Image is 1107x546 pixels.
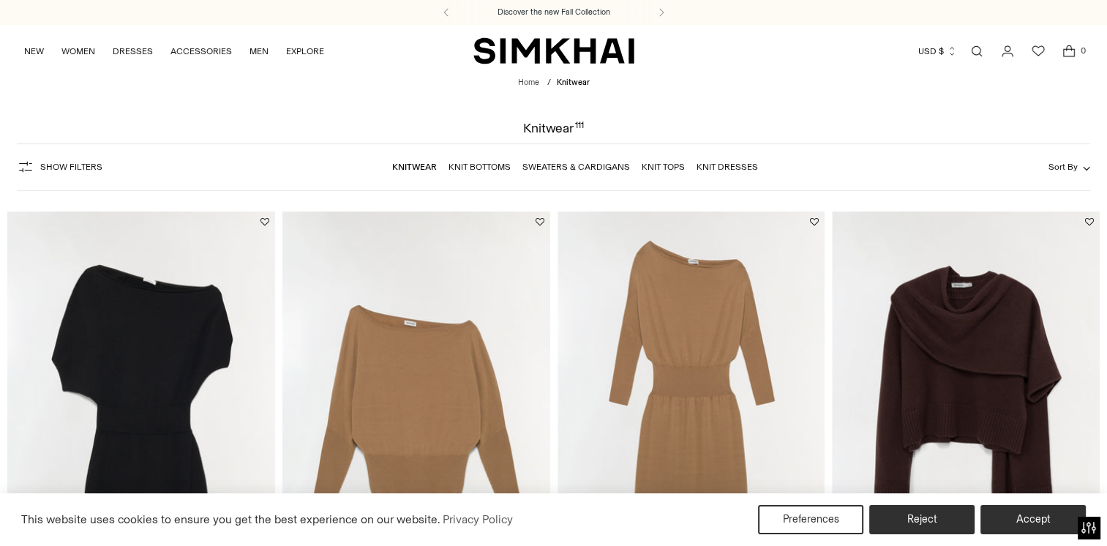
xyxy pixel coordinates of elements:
button: Add to Wishlist [1085,217,1094,226]
a: Open search modal [962,37,991,66]
span: This website uses cookies to ensure you get the best experience on our website. [21,512,440,526]
a: Go to the account page [993,37,1022,66]
button: Sort By [1048,159,1090,175]
a: Home [518,78,539,87]
span: Sort By [1048,162,1077,172]
button: Accept [980,505,1086,534]
button: Reject [869,505,975,534]
button: Show Filters [17,155,102,179]
a: Knit Tops [642,162,685,172]
a: Privacy Policy (opens in a new tab) [440,509,515,531]
button: USD $ [918,35,957,67]
a: Wishlist [1024,37,1053,66]
button: Add to Wishlist [260,217,269,226]
a: Knit Bottoms [449,162,511,172]
a: Open cart modal [1054,37,1084,66]
iframe: Sign Up via Text for Offers [12,490,147,534]
span: Knitwear [557,78,590,87]
a: MEN [249,35,269,67]
button: Add to Wishlist [810,217,819,226]
a: Knitwear [392,162,437,172]
nav: Linked collections [392,152,758,182]
h1: Knitwear [523,121,584,135]
a: Discover the new Fall Collection [498,7,610,18]
a: EXPLORE [286,35,324,67]
div: 111 [575,121,584,135]
span: 0 [1076,44,1089,57]
a: SIMKHAI [473,37,634,65]
a: NEW [24,35,44,67]
button: Add to Wishlist [536,217,544,226]
div: / [547,77,551,89]
span: Show Filters [40,162,102,172]
a: Sweaters & Cardigans [522,162,630,172]
a: WOMEN [61,35,95,67]
a: DRESSES [113,35,153,67]
a: ACCESSORIES [170,35,232,67]
a: Knit Dresses [697,162,758,172]
nav: breadcrumbs [518,77,590,89]
button: Preferences [758,505,863,534]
